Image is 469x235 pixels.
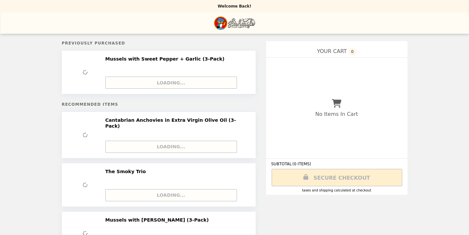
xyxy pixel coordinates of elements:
span: YOUR CART [317,48,347,54]
div: Taxes and Shipping calculated at checkout [271,189,402,192]
span: ( 0 ITEMS ) [292,162,311,166]
p: Welcome Back! [218,4,251,9]
span: 0 [349,48,356,56]
p: No Items In Cart [315,111,358,117]
h2: Cantabrian Anchovies in Extra Virgin Olive Oil (3-Pack) [105,117,246,129]
h5: Recommended Items [62,102,256,107]
span: SUBTOTAL [271,162,293,166]
h2: The Smoky Trio [105,169,149,174]
h5: Previously Purchased [62,41,256,45]
h2: Mussels with Sweet Pepper + Garlic (3-Pack) [105,56,227,62]
h2: Mussels with [PERSON_NAME] (3-Pack) [105,217,211,223]
img: Brand Logo [214,16,255,30]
